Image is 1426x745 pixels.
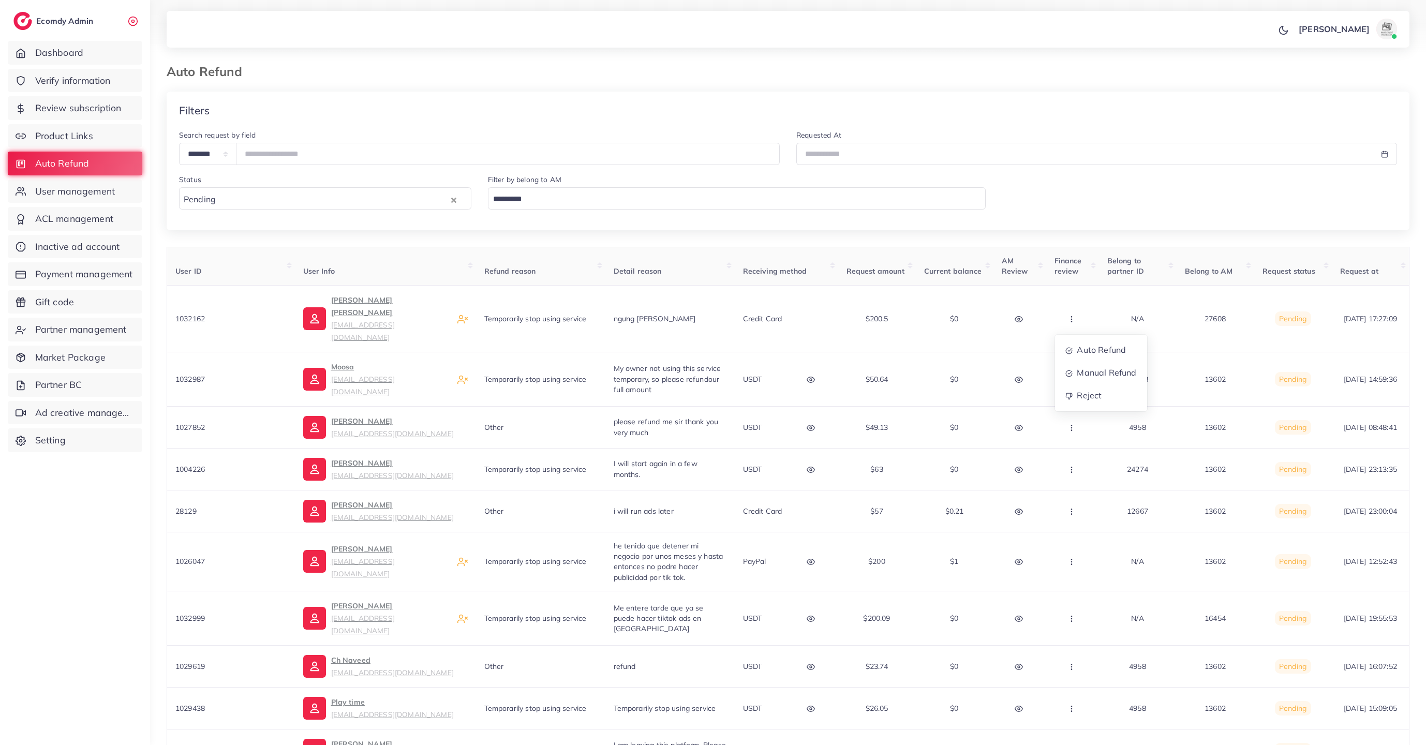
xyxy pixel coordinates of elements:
[451,193,456,205] button: Clear Selected
[331,557,395,578] small: [EMAIL_ADDRESS][DOMAIN_NAME]
[8,373,142,397] a: Partner BC
[1344,614,1397,623] span: [DATE] 19:55:53
[743,266,807,276] span: Receiving method
[1344,557,1397,566] span: [DATE] 12:52:43
[175,266,202,276] span: User ID
[488,174,562,185] label: Filter by belong to AM
[1279,662,1306,671] span: Pending
[1279,704,1306,713] span: Pending
[179,174,201,185] label: Status
[8,346,142,369] a: Market Package
[950,465,958,474] span: $0
[945,506,964,516] span: $0.21
[484,314,587,323] span: Temporarily stop using service
[1002,256,1028,276] span: AM Review
[1131,557,1143,566] span: N/A
[484,614,587,623] span: Temporarily stop using service
[1279,465,1306,474] span: Pending
[950,614,958,623] span: $0
[303,654,454,679] a: Ch Naveed[EMAIL_ADDRESS][DOMAIN_NAME]
[303,499,454,524] a: [PERSON_NAME][EMAIL_ADDRESS][DOMAIN_NAME]
[331,471,454,480] small: [EMAIL_ADDRESS][DOMAIN_NAME]
[743,463,762,475] p: USDT
[303,696,454,721] a: Play time[EMAIL_ADDRESS][DOMAIN_NAME]
[484,662,504,671] span: Other
[303,416,326,439] img: ic-user-info.36bf1079.svg
[743,373,762,385] p: USDT
[866,662,888,671] span: $23.74
[175,375,205,384] span: 1032987
[8,401,142,425] a: Ad creative management
[331,614,395,635] small: [EMAIL_ADDRESS][DOMAIN_NAME]
[1127,465,1148,474] span: 24274
[175,314,205,323] span: 1032162
[1205,465,1226,474] span: 13602
[870,465,883,474] span: $63
[870,506,883,516] span: $57
[1131,614,1143,623] span: N/A
[614,603,704,634] span: Me entere tarde que ya se puede hacer tiktok ads en [GEOGRAPHIC_DATA]
[1279,314,1306,323] span: Pending
[303,458,326,481] img: ic-user-info.36bf1079.svg
[1344,465,1397,474] span: [DATE] 23:13:35
[13,12,96,30] a: logoEcomdy Admin
[950,662,958,671] span: $0
[175,662,205,671] span: 1029619
[303,307,326,330] img: ic-user-info.36bf1079.svg
[743,612,762,624] p: USDT
[13,12,32,30] img: logo
[866,704,888,713] span: $26.05
[8,180,142,203] a: User management
[35,129,93,143] span: Product Links
[484,704,587,713] span: Temporarily stop using service
[614,364,721,394] span: My owner not using this service temporary, so please refundour full amount
[614,266,662,276] span: Detail reason
[8,207,142,231] a: ACL management
[8,318,142,341] a: Partner management
[489,191,972,207] input: Search for option
[35,323,127,336] span: Partner management
[743,312,782,325] p: Credit card
[303,415,454,440] a: [PERSON_NAME][EMAIL_ADDRESS][DOMAIN_NAME]
[484,557,587,566] span: Temporarily stop using service
[8,41,142,65] a: Dashboard
[35,351,106,364] span: Market Package
[35,378,82,392] span: Partner BC
[35,240,120,254] span: Inactive ad account
[1344,375,1397,384] span: [DATE] 14:59:36
[8,428,142,452] a: Setting
[331,696,454,721] p: Play time
[167,64,250,79] h3: Auto Refund
[303,543,449,580] a: [PERSON_NAME][EMAIL_ADDRESS][DOMAIN_NAME]
[35,157,90,170] span: Auto Refund
[924,266,982,276] span: Current balance
[614,506,674,516] span: i will run ads later
[846,266,904,276] span: Request amount
[331,543,449,580] p: [PERSON_NAME]
[179,130,256,140] label: Search request by field
[950,557,958,566] span: $1
[331,294,449,344] p: [PERSON_NAME] [PERSON_NAME]
[1279,557,1306,566] span: Pending
[743,660,762,673] p: USDT
[1293,19,1401,39] a: [PERSON_NAME]avatar
[1077,368,1136,378] span: Manual Refund
[866,314,888,323] span: $200.5
[182,192,218,207] span: Pending
[331,654,454,679] p: Ch Naveed
[796,130,841,140] label: Requested At
[179,104,210,117] h4: Filters
[303,550,326,573] img: ic-user-info.36bf1079.svg
[303,655,326,678] img: ic-user-info.36bf1079.svg
[950,423,958,432] span: $0
[488,187,986,210] div: Search for option
[614,459,697,479] span: I will start again in a few months.
[1205,506,1226,516] span: 13602
[331,429,454,438] small: [EMAIL_ADDRESS][DOMAIN_NAME]
[743,421,762,434] p: USDT
[1127,506,1148,516] span: 12667
[175,614,205,623] span: 1032999
[179,187,471,210] div: Search for option
[1262,266,1315,276] span: Request status
[1340,266,1379,276] span: Request at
